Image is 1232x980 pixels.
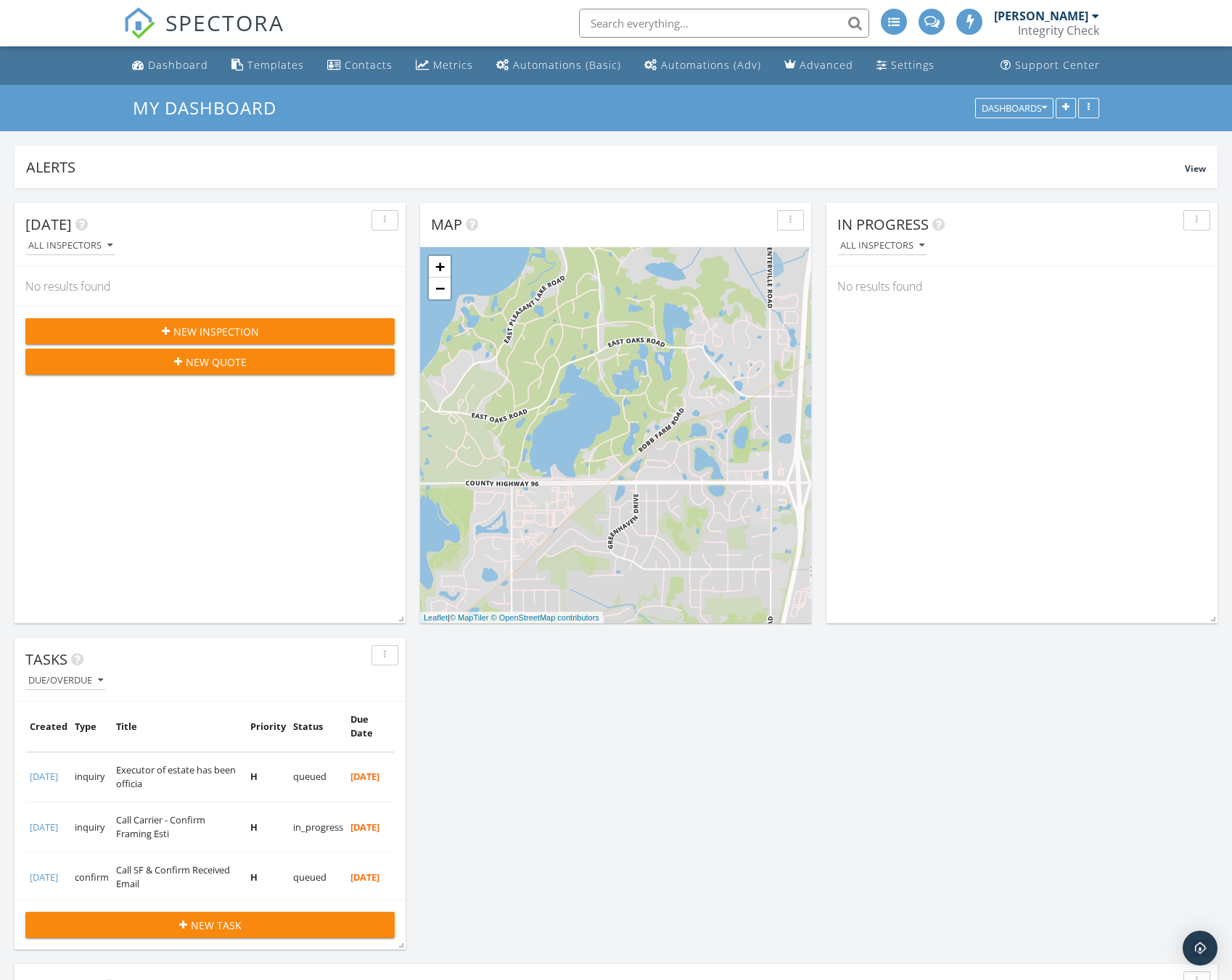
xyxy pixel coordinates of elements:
a: Leaflet [424,613,448,622]
div: Open Intercom Messenger [1183,931,1217,966]
a: [DATE] [30,821,58,834]
button: New Task [25,912,395,938]
button: All Inspectors [25,236,115,256]
td: [DATE] [347,802,394,852]
div: Advanced [800,58,853,72]
span: Map [431,215,462,234]
div: Automations (Adv) [661,58,761,72]
div: Alerts [26,157,1185,177]
a: © MapTiler [450,613,489,622]
div: Metrics [433,58,473,72]
button: All Inspectors [837,236,927,256]
a: © OpenStreetMap contributors [491,613,599,622]
a: SPECTORA [123,20,284,50]
div: Contacts [345,58,393,72]
b: H [250,821,258,834]
td: inquiry [71,802,112,852]
td: confirm [71,852,112,902]
span: New Quote [186,354,247,370]
input: Search everything... [579,9,869,38]
div: Dashboard [148,58,208,72]
a: Support Center [995,52,1106,79]
div: All Inspectors [840,241,924,251]
a: Automations (Basic) [490,52,627,79]
span: New Task [191,918,242,933]
a: Zoom in [429,256,451,278]
td: in_progress [289,802,347,852]
div: Due/Overdue [28,676,103,686]
div: Automations (Basic) [513,58,621,72]
img: The Best Home Inspection Software - Spectora [123,7,155,39]
a: Zoom out [429,278,451,299]
td: Due Date [347,702,394,752]
span: View [1185,162,1206,175]
div: No results found [826,267,1217,306]
div: Templates [247,58,304,72]
button: Due/Overdue [25,671,106,691]
b: H [250,871,258,884]
div: Integrity Check [1018,23,1099,38]
a: My Dashboard [133,96,289,120]
a: Automations (Advanced) [638,52,767,79]
td: Priority [247,702,289,752]
td: queued [289,852,347,902]
button: Dashboards [975,98,1054,118]
span: In Progress [837,215,929,234]
td: inquiry [71,752,112,802]
td: Type [71,702,112,752]
td: Executor of estate has been officia [112,752,247,802]
a: Contacts [321,52,398,79]
a: Settings [871,52,940,79]
button: New Inspection [25,318,395,344]
span: [DATE] [25,215,72,234]
td: [DATE] [347,852,394,902]
div: All Inspectors [28,241,112,251]
div: No results found [15,267,406,306]
a: Dashboard [126,52,214,79]
div: Dashboards [982,103,1047,113]
div: Support Center [1015,58,1100,72]
td: Status [289,702,347,752]
a: Metrics [410,52,479,79]
span: New Inspection [173,324,259,339]
div: Settings [891,58,935,72]
button: New Quote [25,349,395,375]
a: [DATE] [30,770,58,783]
td: queued [289,752,347,802]
b: H [250,770,258,783]
span: Call SF & Confirm Received Email [116,863,230,890]
a: [DATE] [30,871,58,884]
td: [DATE] [347,752,394,802]
div: | [420,612,603,624]
span: Tasks [25,649,67,669]
td: Title [112,702,247,752]
td: Call Carrier - Confirm Framing Esti [112,802,247,852]
a: Advanced [779,52,859,79]
a: Templates [226,52,310,79]
div: [PERSON_NAME] [994,9,1088,23]
td: Created [26,702,71,752]
span: SPECTORA [165,7,284,38]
